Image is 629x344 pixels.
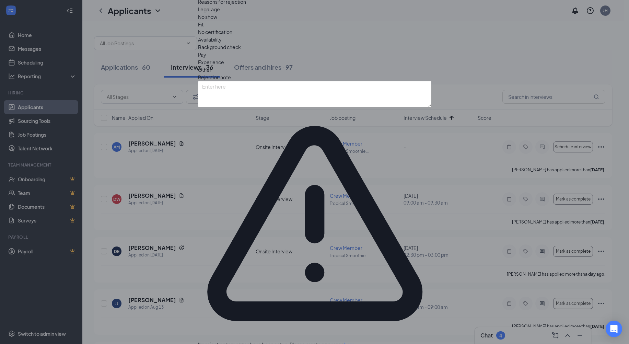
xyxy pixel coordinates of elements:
[198,58,224,66] span: Experience
[198,13,217,21] span: No show
[198,21,203,28] span: Fit
[198,51,206,58] span: Pay
[198,66,211,73] span: Other
[198,5,220,13] span: Legal age
[198,43,241,51] span: Background check
[198,74,231,80] span: Rejection note
[198,28,232,36] span: No certification
[198,107,431,341] svg: Warning
[606,321,622,337] div: Open Intercom Messenger
[198,36,222,43] span: Availability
